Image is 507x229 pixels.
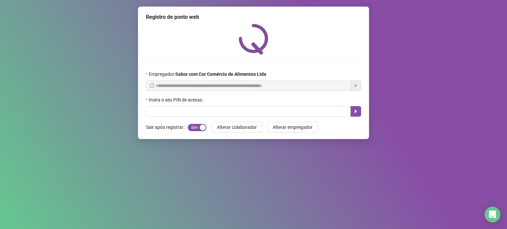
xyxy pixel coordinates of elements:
label: Insira o seu PIN de acesso [146,96,207,103]
label: Sair após registrar [146,122,188,132]
span: Empregador : [149,71,266,78]
span: Alterar colaborador [217,124,257,131]
div: Registro de ponto web [146,13,361,21]
img: QRPoint [239,24,268,54]
button: Alterar empregador [267,122,318,132]
span: Alterar empregador [273,124,313,131]
strong: Sabor com Cor Comércio de Alimentos Ltda [175,72,266,77]
span: caret-right [353,109,358,114]
div: Open Intercom Messenger [485,207,500,222]
button: Alterar colaborador [212,122,262,132]
span: info-circle [150,83,154,88]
